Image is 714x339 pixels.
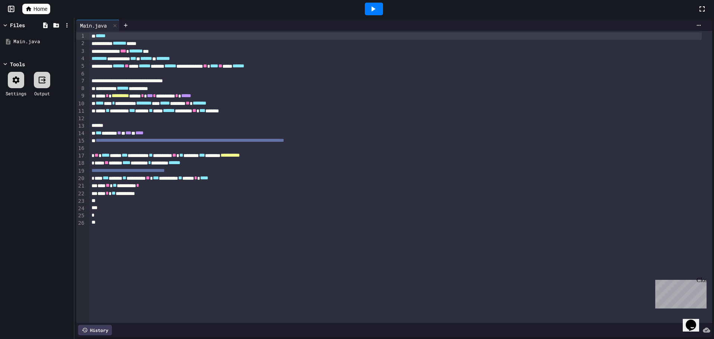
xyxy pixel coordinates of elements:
[76,48,86,55] div: 3
[34,90,50,97] div: Output
[76,20,120,31] div: Main.java
[10,60,25,68] div: Tools
[76,115,86,122] div: 12
[76,198,86,205] div: 23
[76,220,86,227] div: 26
[76,190,86,198] div: 22
[76,212,86,220] div: 25
[76,108,86,115] div: 11
[76,167,86,175] div: 19
[76,100,86,108] div: 10
[76,55,86,63] div: 4
[76,205,86,212] div: 24
[76,145,86,152] div: 16
[76,130,86,137] div: 14
[3,3,51,47] div: Chat with us now!Close
[76,40,86,47] div: 2
[33,5,47,13] span: Home
[76,32,86,40] div: 1
[652,277,707,308] iframe: chat widget
[76,160,86,167] div: 18
[76,122,86,130] div: 13
[76,77,86,85] div: 7
[76,182,86,190] div: 21
[76,152,86,160] div: 17
[10,21,25,29] div: Files
[13,38,71,45] div: Main.java
[76,63,86,70] div: 5
[6,90,26,97] div: Settings
[76,137,86,145] div: 15
[76,85,86,92] div: 8
[78,325,112,335] div: History
[76,175,86,182] div: 20
[76,92,86,100] div: 9
[22,4,50,14] a: Home
[76,70,86,78] div: 6
[76,22,110,29] div: Main.java
[683,309,707,332] iframe: chat widget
